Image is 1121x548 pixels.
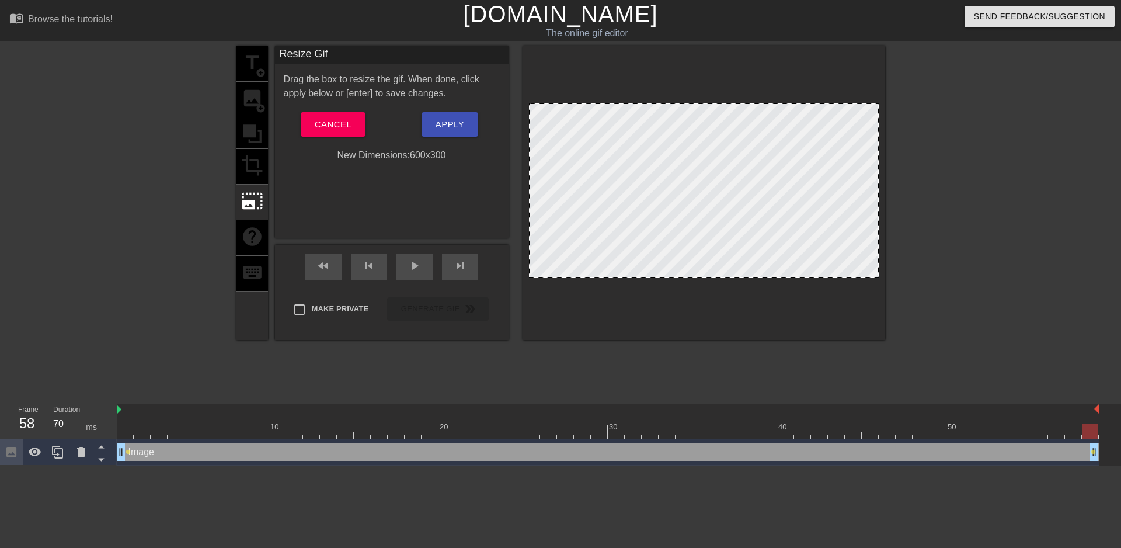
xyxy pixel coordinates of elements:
div: 20 [440,421,450,433]
div: 58 [18,413,36,434]
span: drag_handle [115,446,127,458]
label: Duration [53,407,80,414]
button: Cancel [301,112,365,137]
div: Browse the tutorials! [28,14,113,24]
div: 30 [609,421,619,433]
div: New Dimensions: 600 x 300 [275,148,509,162]
span: play_arrow [408,259,422,273]
button: Apply [422,112,478,137]
div: 50 [948,421,958,433]
div: 40 [778,421,789,433]
a: [DOMAIN_NAME] [463,1,657,27]
span: lens [1091,449,1096,455]
span: menu_book [9,11,23,25]
span: lens [126,449,131,455]
div: Frame [9,404,44,438]
span: Apply [436,117,464,132]
span: drag_handle [1088,446,1100,458]
div: The online gif editor [380,26,795,40]
span: skip_next [453,259,467,273]
span: Cancel [315,117,351,132]
div: ms [86,421,97,433]
button: Send Feedback/Suggestion [965,6,1115,27]
span: skip_previous [362,259,376,273]
span: photo_size_select_large [241,190,263,212]
span: Send Feedback/Suggestion [974,9,1105,24]
div: 10 [270,421,281,433]
img: bound-end.png [1094,404,1099,414]
div: Resize Gif [275,46,509,64]
span: fast_rewind [316,259,330,273]
a: Browse the tutorials! [9,11,113,29]
div: Drag the box to resize the gif. When done, click apply below or [enter] to save changes. [275,72,509,100]
span: Make Private [312,303,369,315]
